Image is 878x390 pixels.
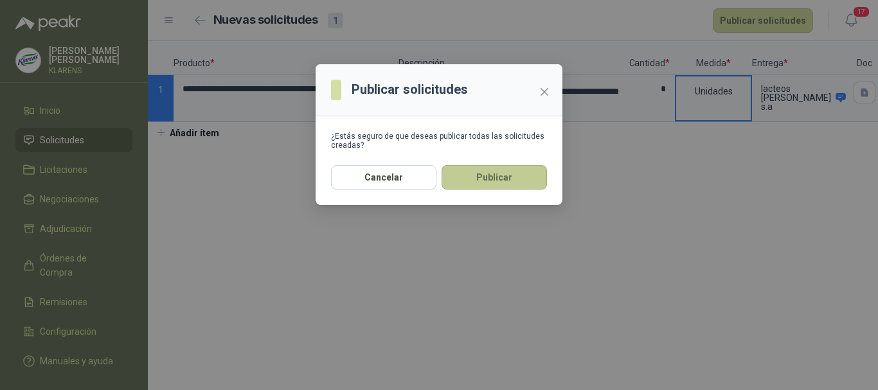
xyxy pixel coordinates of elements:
span: close [539,87,550,97]
h3: Publicar solicitudes [352,80,468,100]
button: Close [534,82,555,102]
div: ¿Estás seguro de que deseas publicar todas las solicitudes creadas? [331,132,547,150]
button: Cancelar [331,165,436,190]
button: Publicar [442,165,547,190]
